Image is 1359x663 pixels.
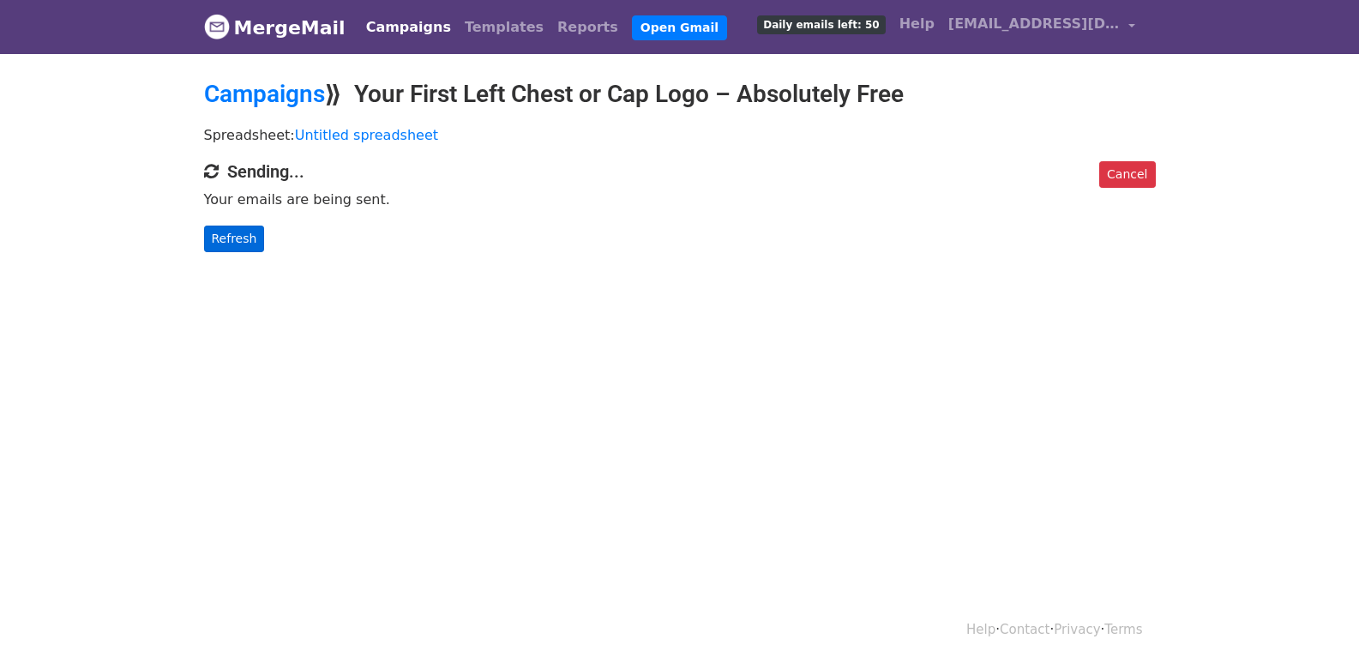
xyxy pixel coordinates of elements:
a: Cancel [1099,161,1155,188]
a: Privacy [1054,622,1100,637]
p: Spreadsheet: [204,126,1156,144]
a: Templates [458,10,550,45]
h2: ⟫ Your First Left Chest or Cap Logo – Absolutely Free [204,80,1156,109]
img: MergeMail logo [204,14,230,39]
a: Reports [550,10,625,45]
a: Help [966,622,995,637]
iframe: Chat Widget [1273,581,1359,663]
span: [EMAIL_ADDRESS][DOMAIN_NAME] [948,14,1120,34]
a: MergeMail [204,9,346,45]
a: Help [893,7,941,41]
h4: Sending... [204,161,1156,182]
a: Contact [1000,622,1049,637]
a: Campaigns [359,10,458,45]
a: Campaigns [204,80,325,108]
a: Refresh [204,226,265,252]
a: [EMAIL_ADDRESS][DOMAIN_NAME] [941,7,1142,47]
p: Your emails are being sent. [204,190,1156,208]
a: Terms [1104,622,1142,637]
a: Untitled spreadsheet [295,127,438,143]
a: Daily emails left: 50 [750,7,892,41]
span: Daily emails left: 50 [757,15,885,34]
a: Open Gmail [632,15,727,40]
